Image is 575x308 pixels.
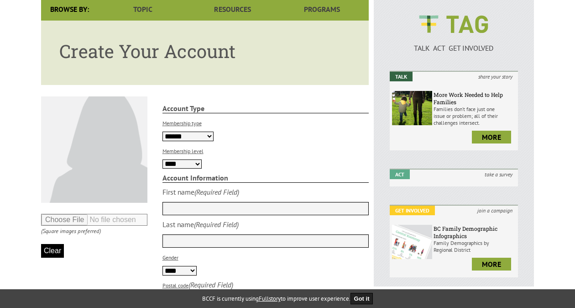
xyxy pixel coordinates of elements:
a: more [472,131,511,143]
img: Default User Photo [41,96,147,203]
p: TALK ACT GET INVOLVED [390,43,518,53]
i: take a survey [479,170,518,179]
a: Fullstory [259,295,281,303]
em: Get Involved [390,206,435,215]
i: (Required Field) [194,187,239,196]
i: share your story [473,72,518,81]
label: Membership level [162,148,204,154]
div: First name [162,187,194,196]
label: Membership type [162,120,202,127]
i: join a campaign [472,206,518,215]
a: TALK ACT GET INVOLVED [390,34,518,53]
a: more [472,258,511,271]
strong: Account Information [162,173,369,183]
label: Gender [162,254,178,261]
i: (Required Field) [188,280,233,289]
h6: BC Family Demographic Infographics [434,225,516,239]
strong: Account Type [162,104,369,113]
h6: More Work Needed to Help Families [434,91,516,106]
button: Clear [41,244,64,258]
label: Postal code [162,282,188,289]
img: BCCF's TAG Logo [413,7,495,42]
em: Act [390,170,410,179]
p: Family Demographics by Regional District [434,239,516,253]
i: (Square images preferred) [41,227,101,235]
em: Talk [390,72,413,81]
i: (Required Field) [194,220,239,229]
button: Got it [350,293,373,304]
div: Last name [162,220,194,229]
h1: Create Your Account [59,39,350,63]
p: Families don’t face just one issue or problem; all of their challenges intersect. [434,106,516,126]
